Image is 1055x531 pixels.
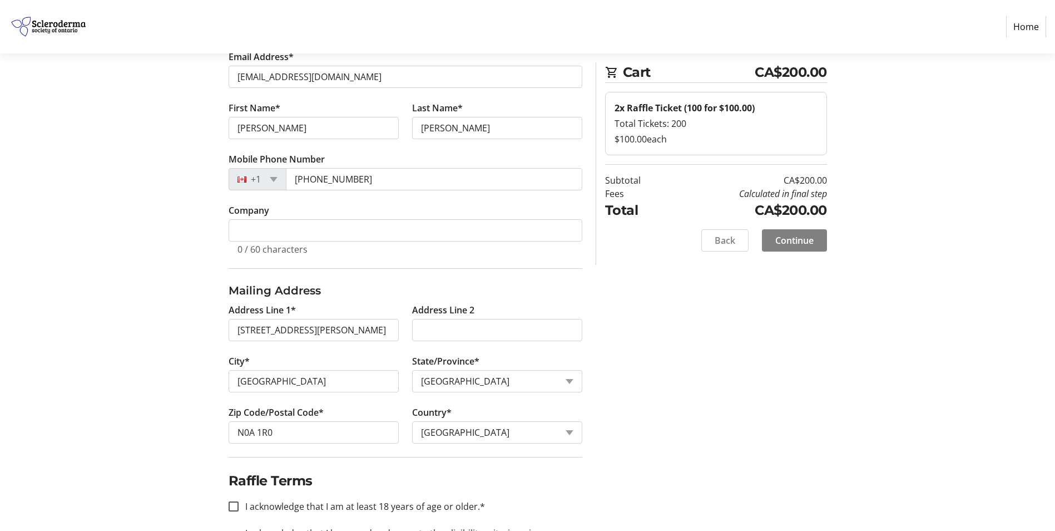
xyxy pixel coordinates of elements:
[286,168,582,190] input: (506) 234-5678
[229,50,294,63] label: Email Address*
[229,406,324,419] label: Zip Code/Postal Code*
[605,187,669,200] td: Fees
[229,153,325,166] label: Mobile Phone Number
[615,132,818,146] div: $100.00 each
[229,282,582,299] h3: Mailing Address
[623,62,755,82] span: Cart
[229,204,269,217] label: Company
[412,303,474,317] label: Address Line 2
[762,229,827,252] button: Continue
[615,102,755,114] strong: 2x Raffle Ticket (100 for $100.00)
[229,471,582,491] h2: Raffle Terms
[229,101,280,115] label: First Name*
[701,229,749,252] button: Back
[412,101,463,115] label: Last Name*
[239,500,485,513] label: I acknowledge that I am at least 18 years of age or older.*
[1006,16,1046,37] a: Home
[9,4,88,49] img: Scleroderma Society of Ontario's Logo
[229,355,250,368] label: City*
[755,62,827,82] span: CA$200.00
[669,200,827,220] td: CA$200.00
[615,117,818,130] div: Total Tickets: 200
[237,243,308,255] tr-character-limit: 0 / 60 characters
[229,319,399,341] input: Address
[605,200,669,220] td: Total
[715,234,735,247] span: Back
[669,187,827,200] td: Calculated in final step
[669,174,827,187] td: CA$200.00
[229,421,399,444] input: Zip or Postal Code
[229,303,296,317] label: Address Line 1*
[229,370,399,392] input: City
[775,234,814,247] span: Continue
[412,355,479,368] label: State/Province*
[412,406,452,419] label: Country*
[605,174,669,187] td: Subtotal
